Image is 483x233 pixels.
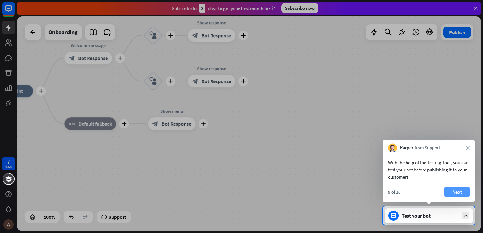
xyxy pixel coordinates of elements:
[402,212,459,219] div: Test your bot
[466,146,470,150] i: close
[444,187,470,197] button: Next
[415,145,440,151] span: from Support
[388,189,400,195] div: 9 of 10
[5,3,24,21] button: Open LiveChat chat widget
[388,159,470,181] div: With the help of the Testing Tool, you can test your bot before publishing it to your customers.
[400,145,413,151] span: Kacper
